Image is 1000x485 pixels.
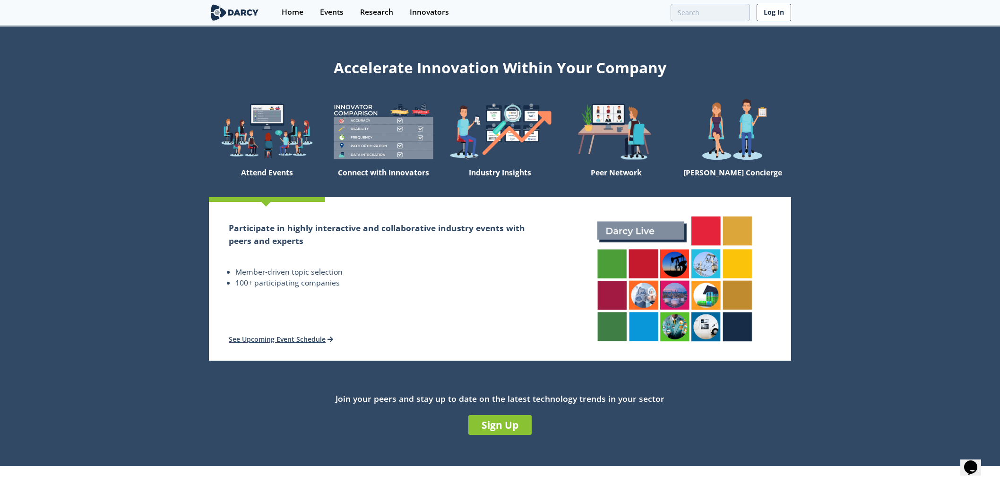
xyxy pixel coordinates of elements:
[675,164,791,197] div: [PERSON_NAME] Concierge
[558,164,674,197] div: Peer Network
[235,277,538,289] li: 100+ participating companies
[235,267,538,278] li: Member-driven topic selection
[209,98,325,164] img: welcome-explore-560578ff38cea7c86bcfe544b5e45342.png
[325,164,441,197] div: Connect with Innovators
[558,98,674,164] img: welcome-attend-b816887fc24c32c29d1763c6e0ddb6e6.png
[757,4,791,21] a: Log In
[229,222,538,247] h2: Participate in highly interactive and collaborative industry events with peers and experts
[209,53,791,78] div: Accelerate Innovation Within Your Company
[320,9,344,16] div: Events
[229,335,333,344] a: See Upcoming Event Schedule
[282,9,303,16] div: Home
[360,9,393,16] div: Research
[209,4,260,21] img: logo-wide.svg
[587,207,762,352] img: attend-events-831e21027d8dfeae142a4bc70e306247.png
[410,9,449,16] div: Innovators
[675,98,791,164] img: welcome-concierge-wide-20dccca83e9cbdbb601deee24fb8df72.png
[325,98,441,164] img: welcome-compare-1b687586299da8f117b7ac84fd957760.png
[960,447,991,476] iframe: chat widget
[468,415,532,435] a: Sign Up
[671,4,750,21] input: Advanced Search
[442,98,558,164] img: welcome-find-a12191a34a96034fcac36f4ff4d37733.png
[442,164,558,197] div: Industry Insights
[209,164,325,197] div: Attend Events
